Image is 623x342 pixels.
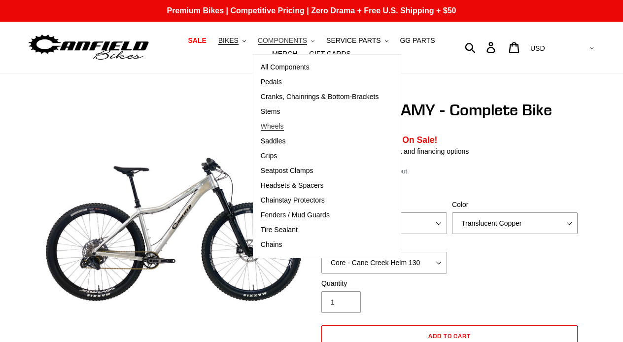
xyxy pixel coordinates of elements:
span: SERVICE PARTS [326,36,381,45]
span: Stems [261,107,280,116]
a: Cranks, Chainrings & Bottom-Brackets [253,90,386,104]
a: Saddles [253,134,386,149]
a: GIFT CARDS [304,47,356,61]
span: Seatpost Clamps [261,167,313,175]
span: COMPONENTS [258,36,307,45]
span: MERCH [272,50,297,58]
span: BIKES [218,36,239,45]
span: All Components [261,63,310,71]
span: GG PARTS [400,36,435,45]
a: Stems [253,104,386,119]
h1: YELLI SCREAMY - Complete Bike [319,101,580,119]
label: Quantity [321,278,447,289]
span: Headsets & Spacers [261,181,324,190]
a: SALE [183,34,211,47]
img: Canfield Bikes [27,32,150,63]
label: Color [452,200,578,210]
span: Tire Sealant [261,226,298,234]
span: Chains [261,240,282,249]
span: Pedals [261,78,282,86]
a: Tire Sealant [253,223,386,238]
button: BIKES [213,34,251,47]
a: MERCH [267,47,302,61]
span: Add to cart [428,332,471,340]
a: Wheels [253,119,386,134]
span: Fenders / Mud Guards [261,211,330,219]
a: Chainstay Protectors [253,193,386,208]
span: GIFT CARDS [309,50,351,58]
a: Seatpost Clamps [253,164,386,178]
span: Wheels [261,122,284,131]
a: Grips [253,149,386,164]
a: Headsets & Spacers [253,178,386,193]
span: Cranks, Chainrings & Bottom-Brackets [261,93,379,101]
a: Fenders / Mud Guards [253,208,386,223]
span: SALE [188,36,206,45]
span: Grips [261,152,277,160]
span: Saddles [261,137,286,145]
div: calculated at checkout. [319,167,580,176]
button: COMPONENTS [253,34,319,47]
a: Pedals [253,75,386,90]
a: GG PARTS [395,34,440,47]
button: SERVICE PARTS [321,34,393,47]
a: All Components [253,60,386,75]
span: Chainstay Protectors [261,196,325,205]
span: On Sale! [402,134,437,146]
a: Chains [253,238,386,252]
